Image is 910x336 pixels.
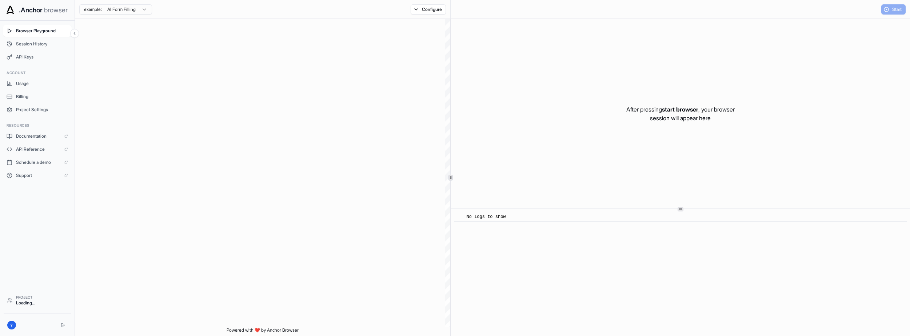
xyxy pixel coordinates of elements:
span: No logs to show [467,214,506,219]
a: Support [3,170,72,181]
button: API Keys [3,51,72,63]
span: Project Settings [16,107,68,113]
span: ​ [458,213,461,220]
span: start browser [662,106,698,113]
a: Schedule a demo [3,157,72,168]
span: ? [11,323,13,328]
div: Loading... [16,300,67,306]
span: API Keys [16,54,68,60]
button: ProjectLoading... [4,292,71,309]
h3: Resources [7,123,68,128]
button: Browser Playground [3,25,72,37]
button: Billing [3,91,72,102]
p: After pressing , your browser session will appear here [626,105,735,122]
span: example: [84,7,102,12]
button: Collapse sidebar [70,29,79,38]
span: Usage [16,81,68,86]
span: .Anchor [19,5,43,15]
button: Project Settings [3,104,72,116]
span: Powered with ❤️ by Anchor Browser [227,327,299,336]
span: Browser Playground [16,28,68,34]
span: browser [44,5,68,15]
div: Project [16,295,67,300]
a: Documentation [3,130,72,142]
span: API Reference [16,146,61,152]
button: Logout [59,321,67,329]
span: Billing [16,94,68,100]
button: Configure [411,4,446,15]
span: Documentation [16,133,61,139]
img: Anchor Icon [4,4,16,16]
button: Session History [3,38,72,50]
h3: Account [7,70,68,76]
button: Usage [3,78,72,89]
span: Schedule a demo [16,159,61,165]
a: API Reference [3,143,72,155]
span: Session History [16,41,68,47]
span: Support [16,173,61,178]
